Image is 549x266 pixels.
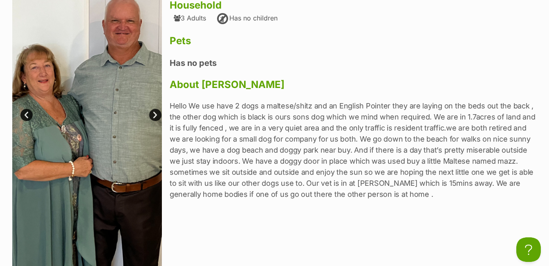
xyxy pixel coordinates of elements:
h3: About [PERSON_NAME] [170,79,537,90]
iframe: Help Scout Beacon - Open [516,237,541,262]
p: Hello We use have 2 dogs a maltese/shitz and an English Pointer they are laying on the beds out t... [170,100,537,200]
h4: Has no pets [170,58,537,68]
h3: Pets [170,35,537,47]
a: Next [149,109,161,121]
div: 3 Adults [174,14,206,22]
div: Has no children [216,12,278,25]
a: Prev [20,109,33,121]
